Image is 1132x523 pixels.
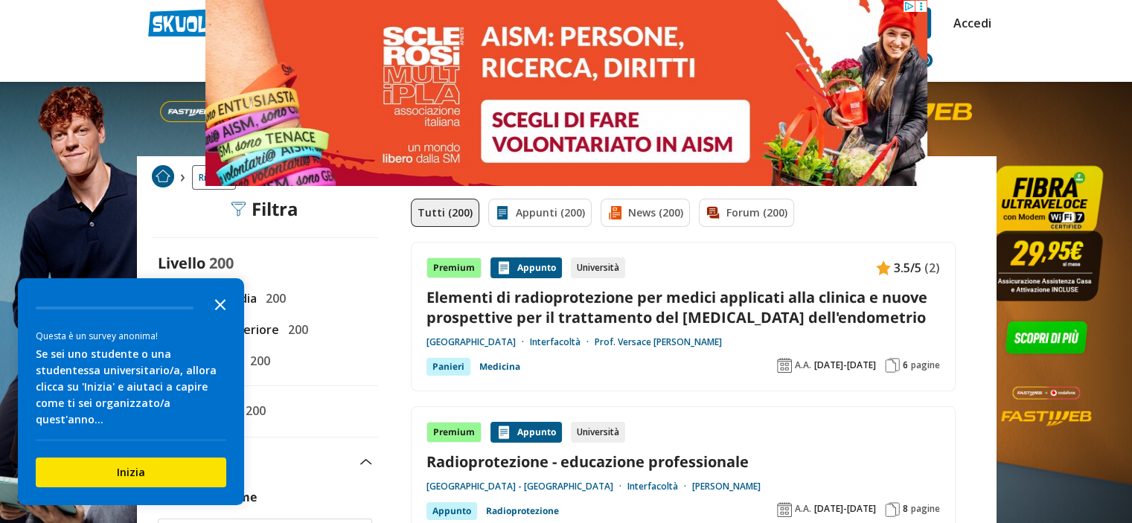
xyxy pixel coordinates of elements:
[530,336,595,348] a: Interfacoltà
[36,329,226,343] div: Questa è un survey anonima!
[486,502,559,520] a: Radioprotezione
[814,503,876,515] span: [DATE]-[DATE]
[411,199,479,227] a: Tutti (200)
[699,199,794,227] a: Forum (200)
[795,359,811,371] span: A.A.
[209,253,234,273] span: 200
[496,260,511,275] img: Appunti contenuto
[490,257,562,278] div: Appunto
[244,351,270,370] span: 200
[488,199,592,227] a: Appunti (200)
[795,503,811,515] span: A.A.
[885,502,900,517] img: Pagine
[426,358,470,376] div: Panieri
[205,289,235,318] button: Close the survey
[903,503,908,515] span: 8
[911,503,940,515] span: pagine
[814,359,876,371] span: [DATE]-[DATE]
[571,257,625,278] div: Università
[894,258,921,277] span: 3.5/5
[426,287,940,327] a: Elementi di radioprotezione per medici applicati alla clinica e nuove prospettive per il trattame...
[426,502,477,520] div: Appunto
[627,481,692,492] a: Interfacoltà
[911,359,940,371] span: pagine
[924,258,940,277] span: (2)
[36,458,226,487] button: Inizia
[231,199,298,219] div: Filtra
[282,320,308,339] span: 200
[426,481,627,492] a: [GEOGRAPHIC_DATA] - [GEOGRAPHIC_DATA]
[777,358,792,373] img: Anno accademico
[706,205,720,220] img: Forum filtro contenuto
[231,202,246,216] img: Filtra filtri mobile
[426,452,940,472] a: Radioprotezione - educazione professionale
[571,422,625,443] div: Università
[490,422,562,443] div: Appunto
[426,336,530,348] a: [GEOGRAPHIC_DATA]
[426,422,482,443] div: Premium
[601,199,690,227] a: News (200)
[158,253,205,273] label: Livello
[903,359,908,371] span: 6
[496,425,511,440] img: Appunti contenuto
[479,358,520,376] a: Medicina
[607,205,622,220] img: News filtro contenuto
[260,289,286,308] span: 200
[192,165,236,190] a: Ricerca
[595,336,722,348] a: Prof. Versace [PERSON_NAME]
[426,257,482,278] div: Premium
[152,165,174,187] img: Home
[692,481,761,492] a: [PERSON_NAME]
[876,260,891,275] img: Appunti contenuto
[953,7,985,39] a: Accedi
[360,459,372,465] img: Apri e chiudi sezione
[18,278,244,505] div: Survey
[152,165,174,190] a: Home
[777,502,792,517] img: Anno accademico
[885,358,900,373] img: Pagine
[240,401,266,420] span: 200
[495,205,510,220] img: Appunti filtro contenuto
[36,346,226,428] div: Se sei uno studente o una studentessa universitario/a, allora clicca su 'Inizia' e aiutaci a capi...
